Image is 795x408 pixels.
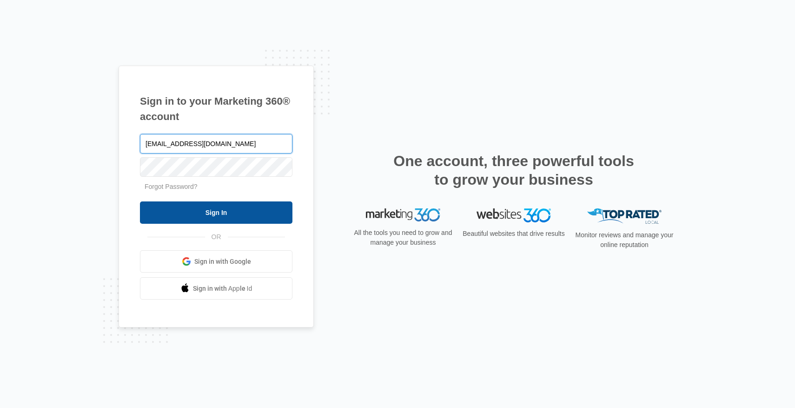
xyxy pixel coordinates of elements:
img: Websites 360 [477,208,551,222]
a: Sign in with Apple Id [140,277,292,300]
a: Forgot Password? [145,183,198,190]
p: All the tools you need to grow and manage your business [351,228,455,247]
input: Sign In [140,201,292,224]
p: Beautiful websites that drive results [462,229,566,239]
h1: Sign in to your Marketing 360® account [140,94,292,124]
input: Email [140,134,292,154]
h2: One account, three powerful tools to grow your business [391,152,637,189]
span: OR [205,232,228,242]
img: Top Rated Local [587,208,662,224]
span: Sign in with Google [194,257,251,267]
span: Sign in with Apple Id [193,284,252,294]
img: Marketing 360 [366,208,440,221]
a: Sign in with Google [140,250,292,273]
p: Monitor reviews and manage your online reputation [572,230,676,250]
